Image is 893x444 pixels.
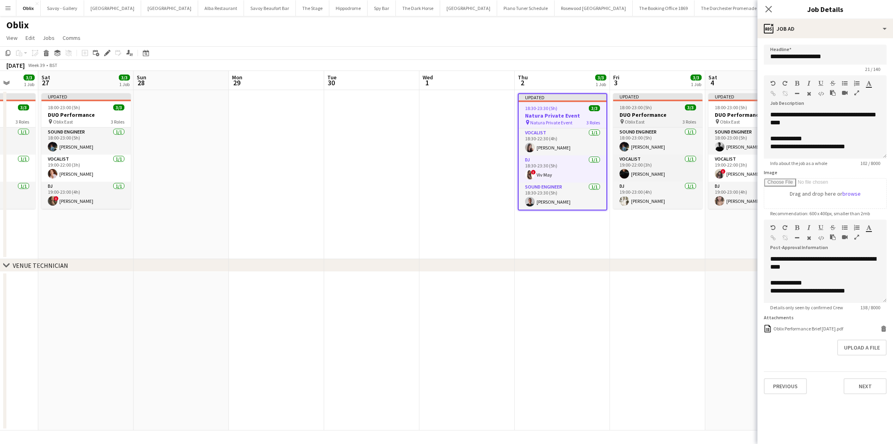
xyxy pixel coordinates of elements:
[842,234,848,240] button: Insert video
[691,81,701,87] div: 1 Job
[794,80,800,86] button: Bold
[84,0,141,16] button: [GEOGRAPHIC_DATA]
[244,0,296,16] button: Savoy Beaufort Bar
[41,93,131,209] div: Updated18:00-23:00 (5h)3/3DUO Performance Oblix East3 RolesSound Engineer1/118:00-23:00 (5h)[PERS...
[59,33,84,43] a: Comms
[842,80,848,86] button: Unordered List
[111,119,124,125] span: 3 Roles
[517,78,528,87] span: 2
[555,0,633,16] button: Rosewood [GEOGRAPHIC_DATA]
[715,104,747,110] span: 18:00-23:00 (5h)
[6,34,18,41] span: View
[620,104,652,110] span: 18:00-23:00 (5h)
[782,224,788,231] button: Redo
[41,93,131,100] div: Updated
[770,80,776,86] button: Undo
[119,81,130,87] div: 1 Job
[41,128,131,155] app-card-role: Sound Engineer1/118:00-23:00 (5h)[PERSON_NAME]
[41,182,131,209] app-card-role: DJ1/119:00-23:00 (4h)![PERSON_NAME]
[806,80,812,86] button: Italic
[26,62,46,68] span: Week 39
[326,78,336,87] span: 30
[757,4,893,14] h3: Job Details
[612,78,620,87] span: 3
[854,160,887,166] span: 102 / 8000
[794,90,800,97] button: Horizontal Line
[818,90,824,97] button: HTML Code
[613,93,702,100] div: Updated
[41,74,50,81] span: Sat
[708,155,798,182] app-card-role: Vocalist1/119:00-22:00 (3h)![PERSON_NAME]
[24,75,35,81] span: 3/3
[518,93,607,210] div: Updated18:30-23:30 (5h)3/3Natura Private Event Natura Private Event3 RolesVocalist1/118:30-22:30 ...
[6,61,25,69] div: [DATE]
[49,62,57,68] div: BST
[589,105,600,111] span: 3/3
[859,66,887,72] span: 21 / 140
[764,314,794,320] label: Attachments
[794,235,800,241] button: Horizontal Line
[854,80,860,86] button: Ordered List
[368,0,396,16] button: Spy Bar
[837,340,887,356] button: Upload a file
[806,224,812,231] button: Italic
[720,119,740,125] span: Oblix East
[818,80,824,86] button: Underline
[854,305,887,310] span: 138 / 8000
[830,80,836,86] button: Strikethrough
[708,93,798,209] div: Updated18:00-23:00 (5h)3/3DUO Performance Oblix East3 RolesSound Engineer1/118:00-23:00 (5h)[PERS...
[16,119,29,125] span: 3 Roles
[198,0,244,16] button: Alba Restaurant
[519,183,606,210] app-card-role: Sound Engineer1/118:30-23:30 (5h)[PERSON_NAME]
[26,34,35,41] span: Edit
[721,169,726,174] span: !
[296,0,329,16] button: The Stage
[48,104,80,110] span: 18:00-23:00 (5h)
[13,261,68,269] div: VENUE TECHNICIAN
[764,160,834,166] span: Info about the job as a whole
[39,33,58,43] a: Jobs
[613,182,702,209] app-card-role: DJ1/119:00-23:00 (4h)[PERSON_NAME]
[830,234,836,240] button: Paste as plain text
[806,235,812,241] button: Clear Formatting
[854,90,860,96] button: Fullscreen
[708,93,798,100] div: Updated
[41,155,131,182] app-card-role: Vocalist1/119:00-22:00 (3h)[PERSON_NAME]
[232,74,242,81] span: Mon
[625,119,645,125] span: Oblix East
[764,378,807,394] button: Previous
[773,326,843,332] div: Oblix Performance Brief Sept 25.pdf
[708,74,717,81] span: Sat
[440,0,497,16] button: [GEOGRAPHIC_DATA]
[708,182,798,209] app-card-role: DJ1/119:00-23:00 (4h)[PERSON_NAME]
[329,0,368,16] button: Hippodrome
[3,33,21,43] a: View
[519,112,606,119] h3: Natura Private Event
[518,74,528,81] span: Thu
[708,128,798,155] app-card-role: Sound Engineer1/118:00-23:00 (5h)[PERSON_NAME]
[497,0,555,16] button: Piano Tuner Schedule
[842,90,848,96] button: Insert video
[708,111,798,118] h3: DUO Performance
[842,224,848,231] button: Unordered List
[690,75,702,81] span: 3/3
[396,0,440,16] button: The Dark Horse
[63,34,81,41] span: Comms
[830,90,836,96] button: Paste as plain text
[40,78,50,87] span: 27
[16,0,41,16] button: Oblix
[764,305,850,310] span: Details only seen by confirmed Crew
[613,93,702,209] app-job-card: Updated18:00-23:00 (5h)3/3DUO Performance Oblix East3 RolesSound Engineer1/118:00-23:00 (5h)[PERS...
[113,104,124,110] span: 3/3
[586,120,600,126] span: 3 Roles
[41,111,131,118] h3: DUO Performance
[782,80,788,86] button: Redo
[137,74,146,81] span: Sun
[794,224,800,231] button: Bold
[866,224,871,231] button: Text Color
[141,0,198,16] button: [GEOGRAPHIC_DATA]
[231,78,242,87] span: 29
[136,78,146,87] span: 28
[770,224,776,231] button: Undo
